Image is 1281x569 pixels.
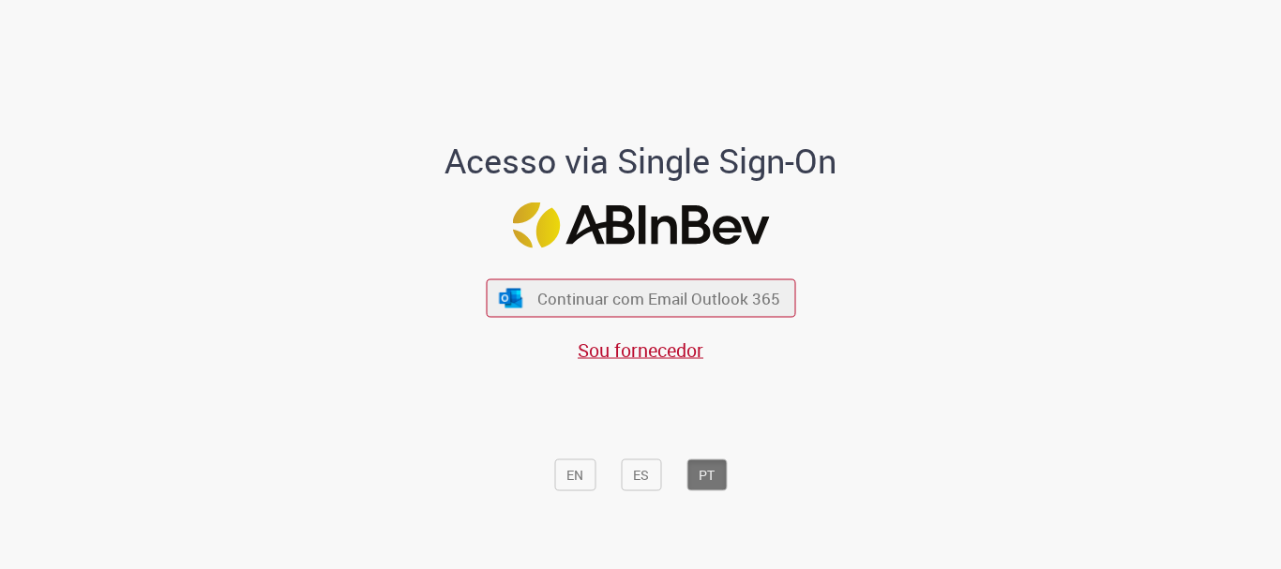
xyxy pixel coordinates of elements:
button: EN [554,459,595,491]
button: ES [621,459,661,491]
a: Sou fornecedor [578,337,703,363]
button: PT [686,459,727,491]
img: ícone Azure/Microsoft 360 [498,288,524,307]
img: Logo ABInBev [512,202,769,248]
button: ícone Azure/Microsoft 360 Continuar com Email Outlook 365 [486,279,795,318]
h1: Acesso via Single Sign-On [381,142,901,180]
span: Continuar com Email Outlook 365 [537,288,780,309]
